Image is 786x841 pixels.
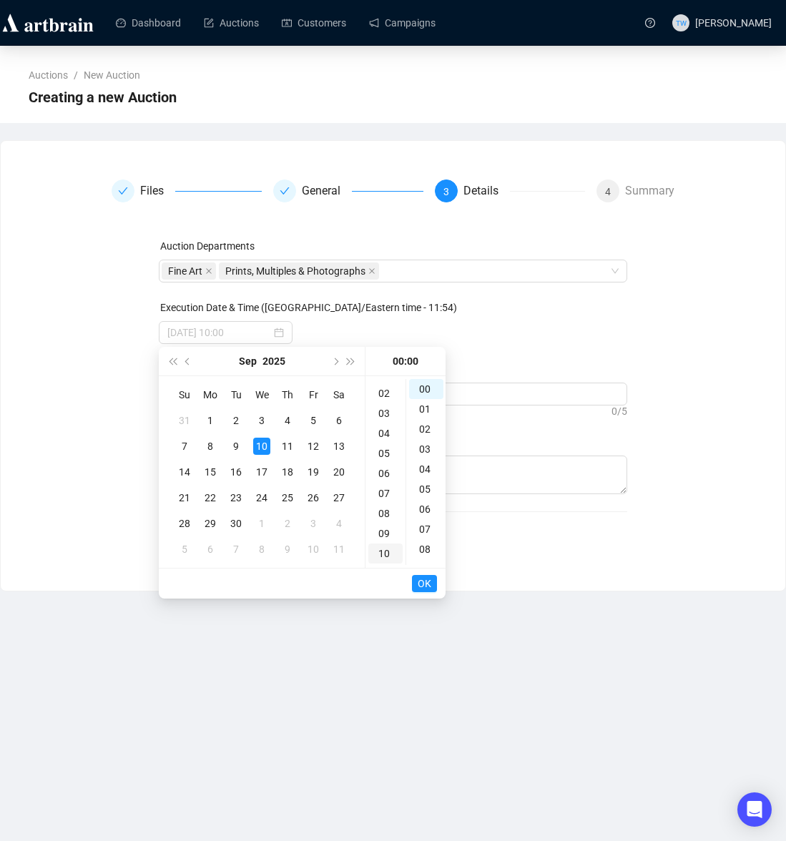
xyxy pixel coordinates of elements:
[239,347,257,375] button: Choose a month
[368,267,375,275] span: close
[172,408,197,433] td: 2025-08-31
[118,186,128,196] span: check
[112,179,262,202] div: Files
[227,489,245,506] div: 23
[249,408,275,433] td: 2025-09-03
[249,382,275,408] th: We
[409,539,443,559] div: 08
[280,186,290,196] span: check
[279,515,296,532] div: 2
[253,438,270,455] div: 10
[223,459,249,485] td: 2025-09-16
[202,515,219,532] div: 29
[596,179,674,202] div: 4Summary
[164,347,180,375] button: Last year (Control + left)
[326,382,352,408] th: Sa
[253,541,270,558] div: 8
[225,263,365,279] span: Prints, Multiples & Photographs
[409,419,443,439] div: 02
[168,263,202,279] span: Fine Art
[326,485,352,511] td: 2025-09-27
[227,515,245,532] div: 30
[279,489,296,506] div: 25
[300,536,326,562] td: 2025-10-10
[197,408,223,433] td: 2025-09-01
[197,485,223,511] td: 2025-09-22
[409,559,443,579] div: 09
[172,459,197,485] td: 2025-09-14
[275,459,300,485] td: 2025-09-18
[197,382,223,408] th: Mo
[326,408,352,433] td: 2025-09-06
[305,463,322,481] div: 19
[172,382,197,408] th: Su
[172,536,197,562] td: 2025-10-05
[368,523,403,544] div: 09
[249,459,275,485] td: 2025-09-17
[282,4,346,41] a: Customers
[249,536,275,562] td: 2025-10-08
[275,433,300,459] td: 2025-09-11
[409,459,443,479] div: 04
[253,412,270,429] div: 3
[305,489,322,506] div: 26
[202,412,219,429] div: 1
[219,262,379,280] span: Prints, Multiples & Photographs
[223,485,249,511] td: 2025-09-23
[29,86,177,109] span: Creating a new Auction
[249,433,275,459] td: 2025-09-10
[74,67,78,83] li: /
[330,412,348,429] div: 6
[223,433,249,459] td: 2025-09-09
[605,186,611,197] span: 4
[368,403,403,423] div: 03
[176,541,193,558] div: 5
[300,459,326,485] td: 2025-09-19
[409,499,443,519] div: 06
[279,463,296,481] div: 18
[160,302,457,313] label: Execution Date & Time (US/Eastern time - 11:54)
[279,412,296,429] div: 4
[326,459,352,485] td: 2025-09-20
[197,459,223,485] td: 2025-09-15
[625,179,674,202] div: Summary
[197,433,223,459] td: 2025-09-08
[443,186,449,197] span: 3
[202,489,219,506] div: 22
[418,570,431,597] span: OK
[262,347,285,375] button: Choose a year
[326,536,352,562] td: 2025-10-11
[300,382,326,408] th: Fr
[116,4,181,41] a: Dashboard
[275,382,300,408] th: Th
[249,511,275,536] td: 2025-10-01
[160,240,255,252] label: Auction Departments
[223,382,249,408] th: Tu
[279,438,296,455] div: 11
[279,541,296,558] div: 9
[330,463,348,481] div: 20
[223,536,249,562] td: 2025-10-07
[435,179,585,202] div: 3Details
[409,519,443,539] div: 07
[227,412,245,429] div: 2
[676,16,687,28] span: TW
[409,379,443,399] div: 00
[368,564,403,584] div: 11
[197,511,223,536] td: 2025-09-29
[162,262,216,280] span: Fine Art
[253,489,270,506] div: 24
[180,347,196,375] button: Previous month (PageUp)
[305,541,322,558] div: 10
[305,412,322,429] div: 5
[409,399,443,419] div: 01
[172,485,197,511] td: 2025-09-21
[300,485,326,511] td: 2025-09-26
[223,408,249,433] td: 2025-09-02
[176,515,193,532] div: 28
[330,541,348,558] div: 11
[223,511,249,536] td: 2025-09-30
[227,438,245,455] div: 9
[202,438,219,455] div: 8
[326,433,352,459] td: 2025-09-13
